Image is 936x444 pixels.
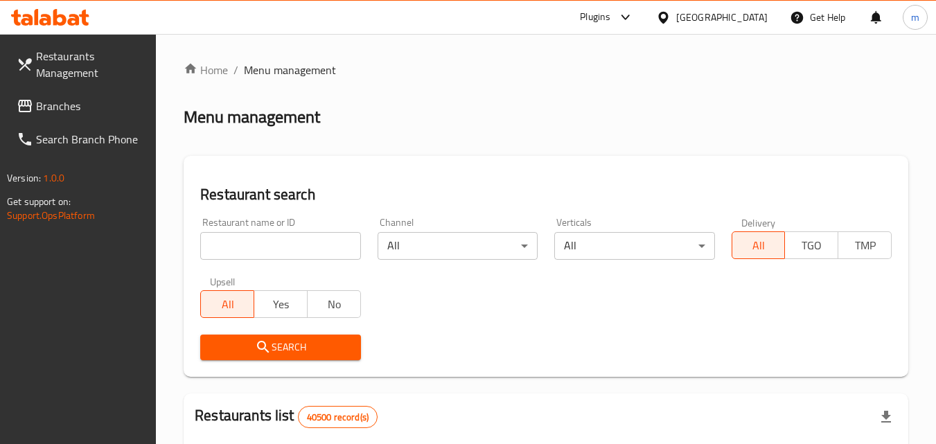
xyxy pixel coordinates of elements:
div: [GEOGRAPHIC_DATA] [676,10,768,25]
span: m [911,10,919,25]
h2: Restaurant search [200,184,892,205]
span: Version: [7,169,41,187]
div: Export file [869,400,903,434]
div: Total records count [298,406,378,428]
h2: Restaurants list [195,405,378,428]
button: Yes [254,290,308,318]
button: No [307,290,361,318]
label: Delivery [741,217,776,227]
span: Menu management [244,62,336,78]
button: Search [200,335,360,360]
a: Home [184,62,228,78]
button: All [200,290,254,318]
a: Support.OpsPlatform [7,206,95,224]
div: All [378,232,538,260]
input: Search for restaurant name or ID.. [200,232,360,260]
button: All [732,231,786,259]
nav: breadcrumb [184,62,908,78]
span: Get support on: [7,193,71,211]
li: / [233,62,238,78]
a: Branches [6,89,157,123]
span: 40500 record(s) [299,411,377,424]
button: TGO [784,231,838,259]
span: 1.0.0 [43,169,64,187]
span: TGO [791,236,833,256]
span: Yes [260,294,302,314]
span: Branches [36,98,145,114]
span: Restaurants Management [36,48,145,81]
div: Plugins [580,9,610,26]
span: All [738,236,780,256]
div: All [554,232,714,260]
h2: Menu management [184,106,320,128]
label: Upsell [210,276,236,286]
a: Search Branch Phone [6,123,157,156]
button: TMP [838,231,892,259]
span: Search Branch Phone [36,131,145,148]
span: Search [211,339,349,356]
span: All [206,294,249,314]
span: No [313,294,355,314]
span: TMP [844,236,886,256]
a: Restaurants Management [6,39,157,89]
